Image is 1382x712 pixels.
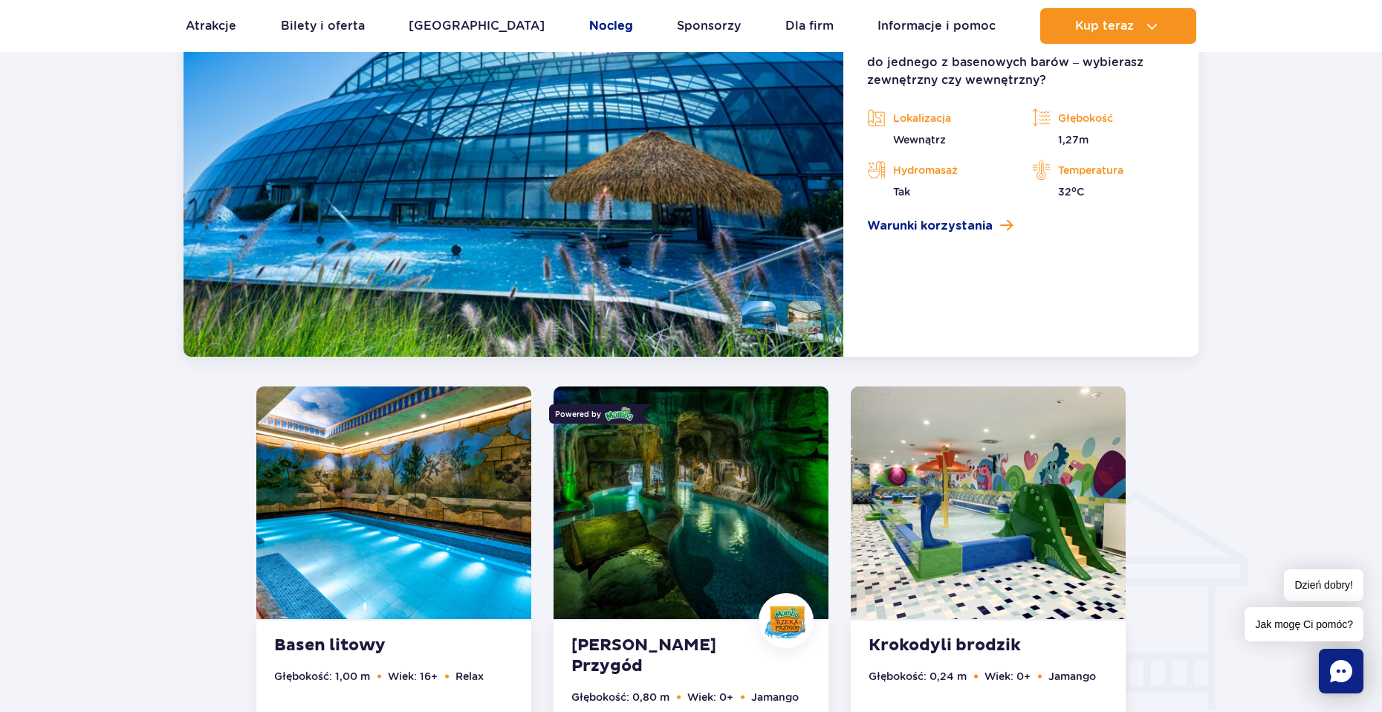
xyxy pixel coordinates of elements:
p: 1,27m [1032,132,1175,147]
li: Relax [455,668,484,685]
span: Dzień dobry! [1284,569,1363,601]
li: Głębokość: 1,00 m [274,668,370,685]
li: Wiek: 0+ [984,668,1031,685]
li: Jamango [1048,668,1096,685]
p: Głębokość [1032,107,1175,129]
span: Warunki korzystania [867,217,993,235]
sup: o [1071,184,1077,194]
strong: Krokodyli brodzik [869,635,1048,656]
li: Głębokość: 0,80 m [571,689,669,705]
a: Sponsorzy [677,8,741,44]
img: Baby pool Jay [851,386,1126,619]
img: Lithium Pool [256,386,531,619]
span: Kup teraz [1075,19,1134,33]
strong: Basen litowy [274,635,454,656]
li: Wiek: 16+ [388,668,438,685]
a: [GEOGRAPHIC_DATA] [409,8,545,44]
a: Warunki korzystania [867,217,1175,235]
p: Lokalizacja [867,107,1010,129]
a: Atrakcje [186,8,236,44]
p: Wewnątrz [867,132,1010,147]
a: Dla firm [785,8,834,44]
li: Głębokość: 0,24 m [869,668,967,685]
p: Temperatura [1032,159,1175,181]
span: Jak mogę Ci pomóc? [1245,607,1363,641]
div: Powered by [549,404,640,424]
li: Wiek: 0+ [687,689,733,705]
a: Bilety i oferta [281,8,365,44]
strong: [PERSON_NAME] Przygód [571,635,751,677]
img: Mamba logo [605,406,635,422]
button: Kup teraz [1040,8,1196,44]
p: 32 C [1032,184,1175,199]
a: Informacje i pomoc [877,8,996,44]
li: Jamango [751,689,799,705]
a: Nocleg [589,8,633,44]
img: Mamba Adventure river [554,386,828,619]
p: Tak [867,184,1010,199]
div: Chat [1319,649,1363,693]
p: Hydromasaż [867,159,1010,181]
